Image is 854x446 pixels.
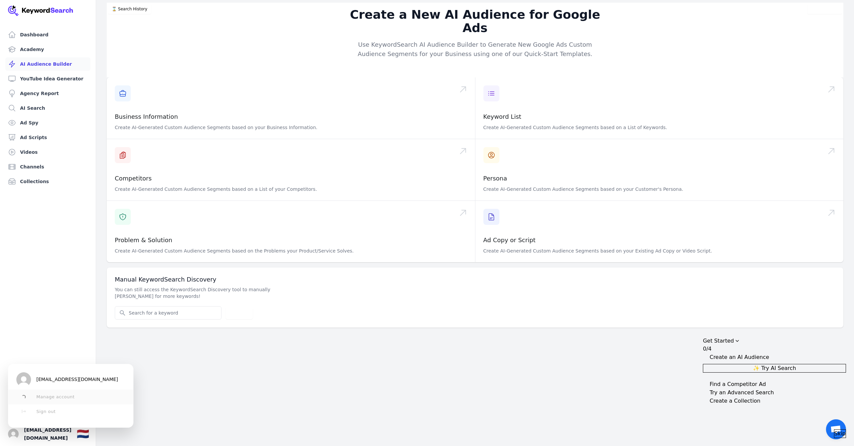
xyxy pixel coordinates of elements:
[710,389,774,397] div: Try an Advanced Search
[347,8,603,35] h2: Create a New AI Audience for Google Ads
[115,175,152,182] a: Competitors
[108,4,151,14] button: ⌛️ Search History
[347,40,603,59] p: Use KeywordSearch AI Audience Builder to Generate New Google Ads Custom Audience Segments for you...
[5,72,90,85] a: YouTube Idea Generator
[36,377,118,383] span: [EMAIL_ADDRESS][DOMAIN_NAME]
[703,337,846,353] button: Collapse Checklist
[703,337,734,345] div: Get Started
[77,428,89,440] div: 🇳🇱
[703,345,712,353] div: 0/4
[5,116,90,129] a: Ad Spy
[115,307,221,319] input: Search for a keyword
[703,353,846,361] button: Collapse Checklist
[710,353,769,361] div: Create an AI Audience
[483,113,521,120] a: Keyword List
[807,4,842,14] button: Video Tutorial
[115,113,178,120] a: Business Information
[703,389,846,397] button: Expand Checklist
[483,237,536,244] a: Ad Copy or Script
[8,429,19,439] button: Close user button
[5,101,90,115] a: AI Search
[703,337,846,438] div: Get Started
[226,307,253,319] button: Search
[703,337,846,345] div: Drag to move checklist
[115,237,172,244] a: Problem & Solution
[115,286,307,300] p: You can still access the KeywordSearch Discovery tool to manually [PERSON_NAME] for more keywords!
[5,160,90,173] a: Channels
[710,380,766,388] div: Find a Competitor Ad
[710,397,760,405] div: Create a Collection
[703,397,846,405] button: Expand Checklist
[753,364,796,372] span: ✨ Try AI Search
[24,426,71,442] span: [EMAIL_ADDRESS][DOMAIN_NAME]
[5,131,90,144] a: Ad Scripts
[5,87,90,100] a: Agency Report
[483,175,507,182] a: Persona
[5,175,90,188] a: Collections
[5,145,90,159] a: Videos
[5,57,90,71] a: AI Audience Builder
[5,43,90,56] a: Academy
[115,276,835,284] h3: Manual KeywordSearch Discovery
[5,28,90,41] a: Dashboard
[8,5,73,16] img: Your Company
[703,380,846,388] button: Expand Checklist
[8,364,133,428] div: User button popover
[834,430,846,438] span: Skip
